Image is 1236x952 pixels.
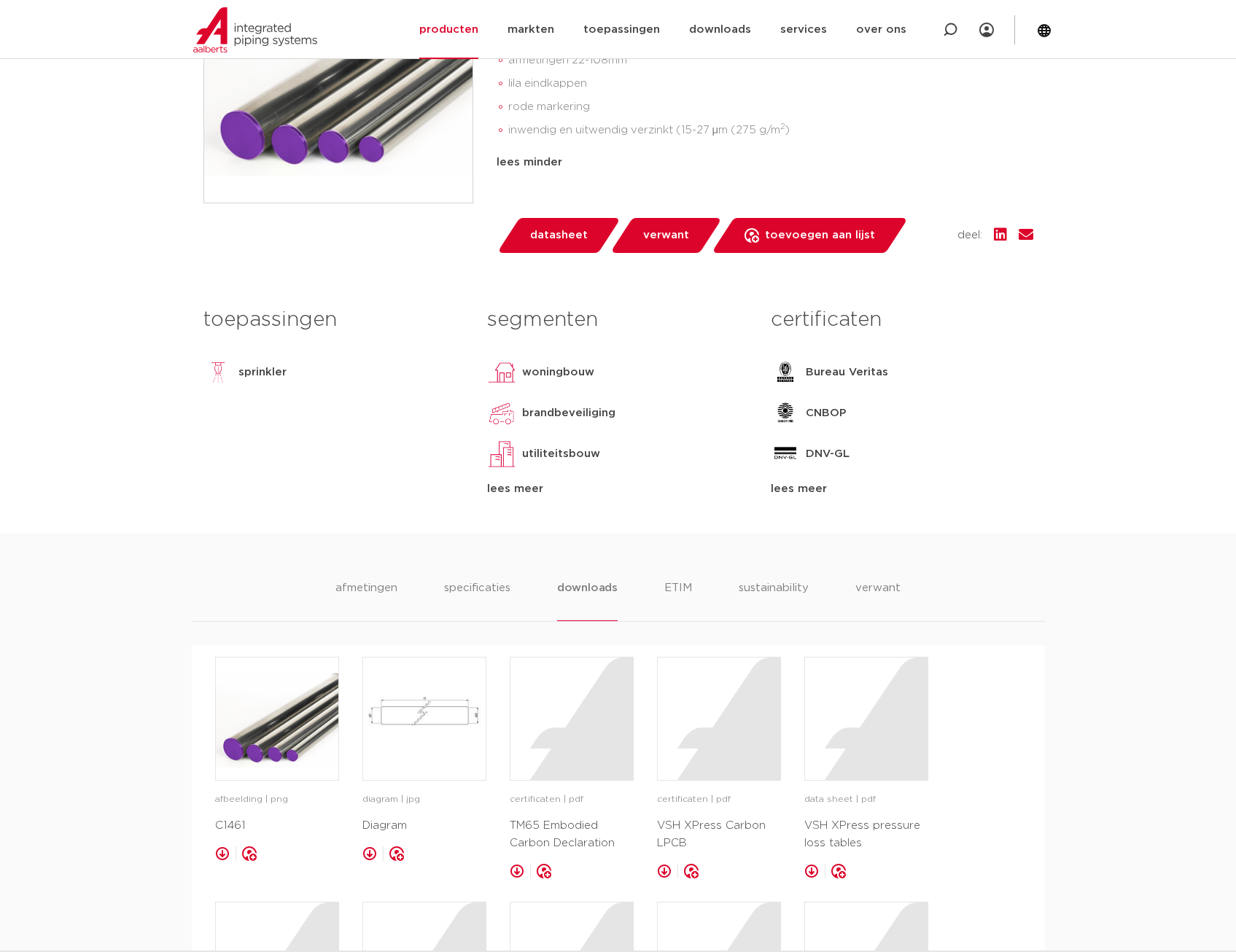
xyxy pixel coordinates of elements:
p: data sheet | pdf [804,792,928,807]
h3: segmenten [487,305,749,335]
a: image for Diagram [362,657,486,781]
div: lees meer [487,480,749,498]
a: verwant [610,218,722,253]
p: TM65 Embodied Carbon Declaration [510,817,634,852]
span: deel: [957,227,982,244]
img: DNV-GL [771,440,800,469]
span: datasheet [530,224,588,247]
a: image for C1461 [215,657,339,781]
p: CNBOP [806,405,847,422]
li: lila eindkappen [508,72,1033,95]
li: afmetingen 22-108mm [508,49,1033,72]
p: woningbouw [522,364,594,381]
p: C1461 [215,817,339,835]
p: certificaten | pdf [510,792,634,807]
div: lees meer [771,480,1033,498]
p: VSH XPress pressure loss tables [804,817,928,852]
p: certificaten | pdf [657,792,781,807]
li: inwendig en uitwendig verzinkt (15-27 μm (275 g/m ) [508,119,1033,142]
li: afmetingen [335,580,397,621]
span: toevoegen aan lijst [765,224,875,247]
h3: toepassingen [203,305,465,335]
p: Diagram [362,817,486,835]
li: verwant [855,580,901,621]
h3: certificaten [771,305,1033,335]
li: ETIM [664,580,692,621]
img: CNBOP [771,399,800,428]
p: utiliteitsbouw [522,445,600,463]
li: downloads [557,580,618,621]
img: Bureau Veritas [771,358,800,387]
li: specificaties [444,580,510,621]
span: verwant [643,224,689,247]
p: afbeelding | png [215,792,339,807]
li: sustainability [739,580,809,621]
li: rode markering [508,95,1033,119]
img: image for C1461 [216,658,338,780]
p: sprinkler [238,364,287,381]
img: image for Diagram [363,658,486,780]
div: lees minder [497,154,1033,171]
p: DNV-GL [806,445,850,463]
a: datasheet [497,218,621,253]
p: diagram | jpg [362,792,486,807]
p: brandbeveiliging [522,405,615,422]
img: utiliteitsbouw [487,440,516,469]
p: VSH XPress Carbon LPCB [657,817,781,852]
img: sprinkler [203,358,233,387]
p: Bureau Veritas [806,364,888,381]
sup: 2 [780,122,785,130]
img: brandbeveiliging [487,399,516,428]
img: woningbouw [487,358,516,387]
